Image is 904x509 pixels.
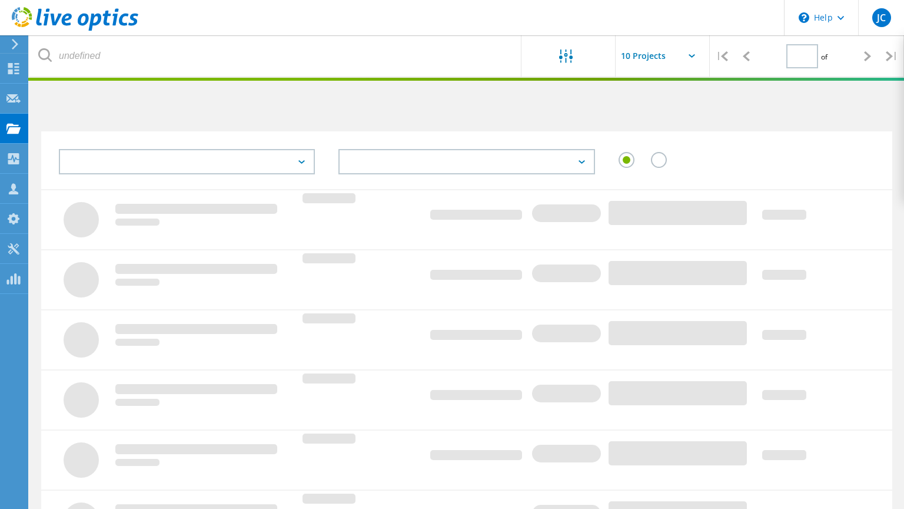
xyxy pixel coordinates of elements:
svg: \n [799,12,809,23]
div: | [710,35,734,77]
input: undefined [29,35,522,77]
div: | [880,35,904,77]
span: of [821,52,827,62]
a: Live Optics Dashboard [12,25,138,33]
span: JC [877,13,886,22]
